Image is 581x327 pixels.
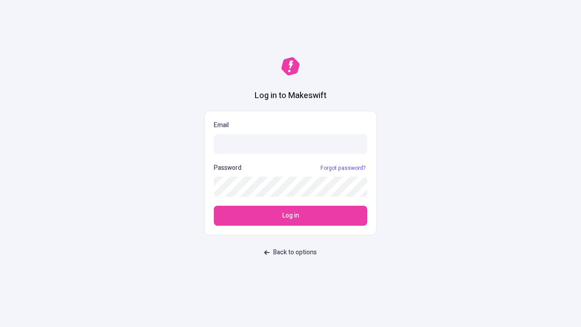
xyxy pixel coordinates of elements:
[214,134,367,154] input: Email
[255,90,326,102] h1: Log in to Makeswift
[214,120,367,130] p: Email
[319,164,367,172] a: Forgot password?
[273,248,317,258] span: Back to options
[259,244,322,261] button: Back to options
[214,163,241,173] p: Password
[282,211,299,221] span: Log in
[214,206,367,226] button: Log in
